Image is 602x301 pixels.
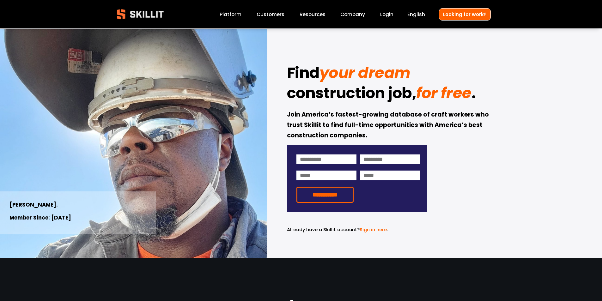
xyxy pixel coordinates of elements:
img: Skillit [112,5,169,24]
a: Login [380,10,393,19]
em: for free [416,82,471,104]
strong: Join America’s fastest-growing database of craft workers who trust Skillit to find full-time oppo... [287,110,490,141]
span: English [407,11,425,18]
span: Already have a Skillit account? [287,226,360,233]
span: Resources [300,11,325,18]
strong: . [471,81,476,107]
a: Sign in here [360,226,387,233]
a: Platform [220,10,241,19]
a: Company [340,10,365,19]
strong: Find [287,61,319,87]
em: your dream [319,62,410,83]
strong: [PERSON_NAME]. [9,201,58,210]
div: language picker [407,10,425,19]
a: Customers [257,10,284,19]
strong: Member Since: [DATE] [9,214,71,223]
strong: construction job, [287,81,417,107]
a: folder dropdown [300,10,325,19]
p: . [287,226,427,233]
a: Looking for work? [439,8,491,21]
